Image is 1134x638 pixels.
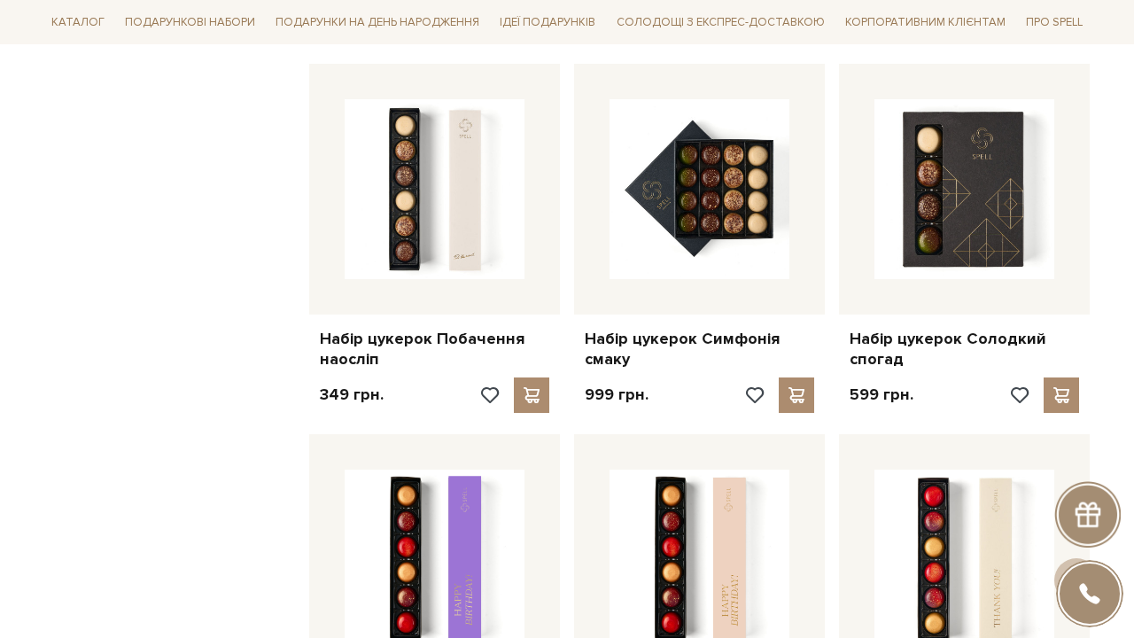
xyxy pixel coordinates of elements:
[1019,9,1090,36] span: Про Spell
[610,7,832,37] a: Солодощі з експрес-доставкою
[493,9,602,36] span: Ідеї подарунків
[268,9,486,36] span: Подарунки на День народження
[320,329,549,370] a: Набір цукерок Побачення наосліп
[850,385,913,405] p: 599 грн.
[44,9,112,36] span: Каталог
[320,385,384,405] p: 349 грн.
[585,329,814,370] a: Набір цукерок Симфонія смаку
[850,329,1079,370] a: Набір цукерок Солодкий спогад
[838,7,1013,37] a: Корпоративним клієнтам
[585,385,649,405] p: 999 грн.
[118,9,262,36] span: Подарункові набори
